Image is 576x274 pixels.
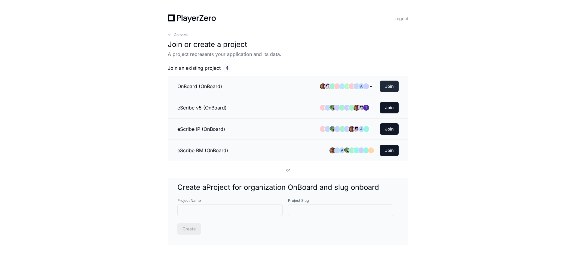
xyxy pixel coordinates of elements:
h3: eScribe BM (OnBoard) [177,147,228,154]
h3: OnBoard (OnBoard) [177,83,222,90]
h1: Create a [177,183,399,192]
button: Go back [168,32,188,37]
div: + [368,105,374,111]
button: Join [380,81,399,92]
span: or [284,167,293,173]
img: avatar [354,126,360,132]
h1: A [360,84,363,89]
label: Project Name [177,198,288,203]
h3: eScribe v5 (OnBoard) [177,104,227,111]
h1: A [341,148,343,153]
button: Join [380,145,399,156]
img: avatar [325,83,331,89]
div: + [368,83,374,89]
img: avatar [354,105,360,111]
img: avatar [320,83,326,89]
span: 4 [223,64,231,72]
img: avatar [358,105,364,111]
img: avatar [349,126,355,132]
span: Join an existing project [168,64,221,72]
img: avatar [344,147,350,153]
button: Join [380,123,399,135]
img: avatar [329,147,335,153]
span: Go back [174,32,188,37]
p: A project represents your application and its data. [168,51,408,58]
label: Project Slug [288,198,399,203]
span: Project for organization OnBoard and slug onboard [206,183,379,192]
button: Logout [394,14,408,23]
button: Join [380,102,399,113]
img: avatar [329,126,335,132]
h3: eScribe IP (OnBoard) [177,125,225,133]
h1: Join or create a project [168,40,408,49]
h1: A [360,127,363,131]
img: avatar [329,105,335,111]
img: ACg8ocLXRd2qRgqbUAyUIUlsjQ6w5xxzp76-WIxJ1WSHp2Y1bCTN4A=s96-c [363,105,369,111]
div: + [368,126,374,132]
